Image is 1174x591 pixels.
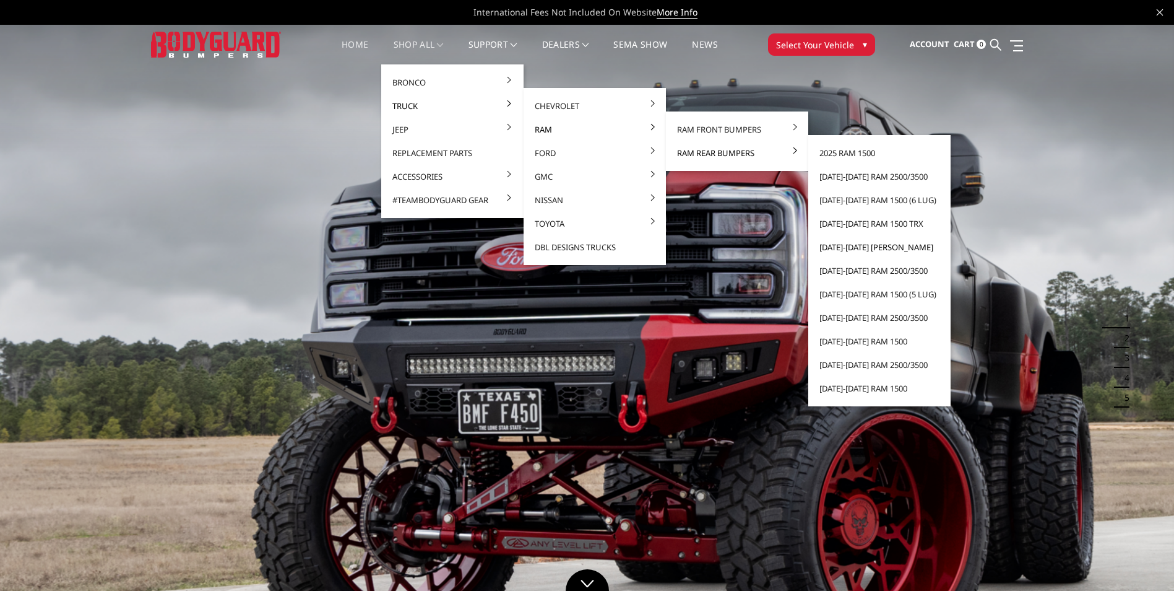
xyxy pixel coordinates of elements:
[776,38,854,51] span: Select Your Vehicle
[151,32,281,57] img: BODYGUARD BUMPERS
[692,40,717,64] a: News
[566,569,609,591] a: Click to Down
[813,377,946,400] a: [DATE]-[DATE] Ram 1500
[1117,368,1129,388] button: 4 of 5
[468,40,517,64] a: Support
[529,165,661,188] a: GMC
[910,28,949,61] a: Account
[386,118,519,141] a: Jeep
[529,141,661,165] a: Ford
[1117,328,1129,348] button: 2 of 5
[813,259,946,282] a: [DATE]-[DATE] Ram 2500/3500
[813,141,946,165] a: 2025 Ram 1500
[813,165,946,188] a: [DATE]-[DATE] Ram 2500/3500
[1117,348,1129,368] button: 3 of 5
[1117,388,1129,408] button: 5 of 5
[386,71,519,94] a: Bronco
[910,38,949,50] span: Account
[954,38,975,50] span: Cart
[813,353,946,377] a: [DATE]-[DATE] Ram 2500/3500
[394,40,444,64] a: shop all
[386,188,519,212] a: #TeamBodyguard Gear
[977,40,986,49] span: 0
[954,28,986,61] a: Cart 0
[671,118,803,141] a: Ram Front Bumpers
[529,188,661,212] a: Nissan
[1117,309,1129,328] button: 1 of 5
[813,306,946,330] a: [DATE]-[DATE] Ram 2500/3500
[342,40,368,64] a: Home
[613,40,667,64] a: SEMA Show
[863,38,867,51] span: ▾
[386,165,519,188] a: Accessories
[386,141,519,165] a: Replacement Parts
[529,212,661,235] a: Toyota
[813,282,946,306] a: [DATE]-[DATE] Ram 1500 (5 lug)
[1112,532,1174,591] iframe: Chat Widget
[386,94,519,118] a: Truck
[813,330,946,353] a: [DATE]-[DATE] Ram 1500
[671,141,803,165] a: Ram Rear Bumpers
[813,235,946,259] a: [DATE]-[DATE] [PERSON_NAME]
[529,235,661,259] a: DBL Designs Trucks
[529,118,661,141] a: Ram
[768,33,875,56] button: Select Your Vehicle
[657,6,697,19] a: More Info
[813,212,946,235] a: [DATE]-[DATE] Ram 1500 TRX
[813,188,946,212] a: [DATE]-[DATE] Ram 1500 (6 lug)
[529,94,661,118] a: Chevrolet
[542,40,589,64] a: Dealers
